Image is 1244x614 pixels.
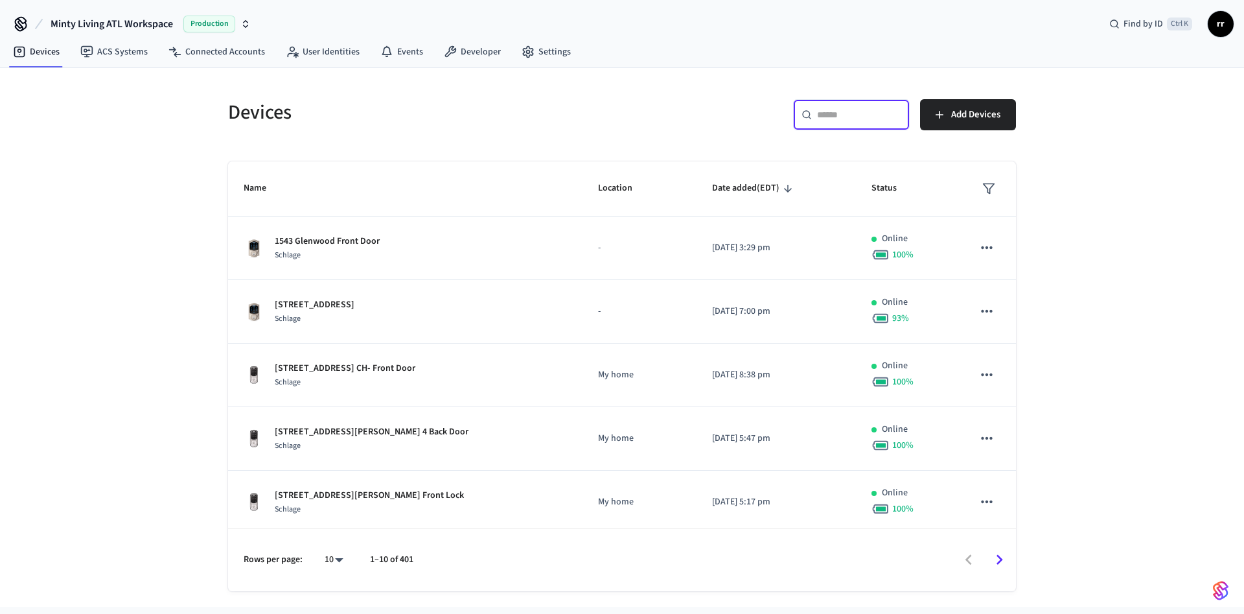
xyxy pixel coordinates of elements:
p: Online [882,296,908,309]
h5: Devices [228,99,614,126]
a: Connected Accounts [158,40,275,64]
p: [DATE] 8:38 pm [712,368,841,382]
span: 100 % [892,248,914,261]
a: Settings [511,40,581,64]
p: [DATE] 5:17 pm [712,495,841,509]
img: Yale Assure Touchscreen Wifi Smart Lock, Satin Nickel, Front [244,365,264,386]
img: Schlage Sense Smart Deadbolt with Camelot Trim, Front [244,238,264,259]
span: Schlage [275,440,301,451]
img: Yale Assure Touchscreen Wifi Smart Lock, Satin Nickel, Front [244,492,264,513]
p: [STREET_ADDRESS] [275,298,354,312]
p: - [598,241,681,255]
a: Events [370,40,433,64]
span: Date added(EDT) [712,178,796,198]
span: Schlage [275,250,301,261]
img: Yale Assure Touchscreen Wifi Smart Lock, Satin Nickel, Front [244,429,264,449]
a: ACS Systems [70,40,158,64]
span: Schlage [275,504,301,515]
span: Minty Living ATL Workspace [51,16,173,32]
span: 100 % [892,375,914,388]
span: Name [244,178,283,198]
p: Online [882,359,908,373]
p: Online [882,423,908,436]
button: rr [1208,11,1234,37]
p: 1543 Glenwood Front Door [275,235,380,248]
span: Schlage [275,313,301,324]
p: [STREET_ADDRESS][PERSON_NAME] Front Lock [275,489,464,502]
div: 10 [318,550,349,569]
p: Online [882,486,908,500]
img: Schlage Sense Smart Deadbolt with Camelot Trim, Front [244,301,264,322]
p: [STREET_ADDRESS][PERSON_NAME] 4 Back Door [275,425,468,439]
span: Location [598,178,649,198]
div: Find by IDCtrl K [1099,12,1203,36]
span: 100 % [892,439,914,452]
p: [DATE] 7:00 pm [712,305,841,318]
p: My home [598,495,681,509]
span: 100 % [892,502,914,515]
p: Online [882,232,908,246]
span: Ctrl K [1167,18,1192,30]
a: Developer [433,40,511,64]
span: Status [871,178,914,198]
a: User Identities [275,40,370,64]
span: Add Devices [951,106,1000,123]
button: Add Devices [920,99,1016,130]
span: Production [183,16,235,32]
p: [DATE] 3:29 pm [712,241,841,255]
p: [STREET_ADDRESS] CH- Front Door [275,362,415,375]
p: Rows per page: [244,553,303,567]
a: Devices [3,40,70,64]
span: rr [1209,12,1232,36]
span: Schlage [275,377,301,388]
p: [DATE] 5:47 pm [712,432,841,445]
p: 1–10 of 401 [370,553,413,567]
button: Go to next page [984,545,1015,575]
span: 93 % [892,312,909,325]
img: SeamLogoGradient.69752ec5.svg [1213,580,1228,601]
p: My home [598,432,681,445]
p: My home [598,368,681,382]
p: - [598,305,681,318]
span: Find by ID [1123,18,1163,30]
